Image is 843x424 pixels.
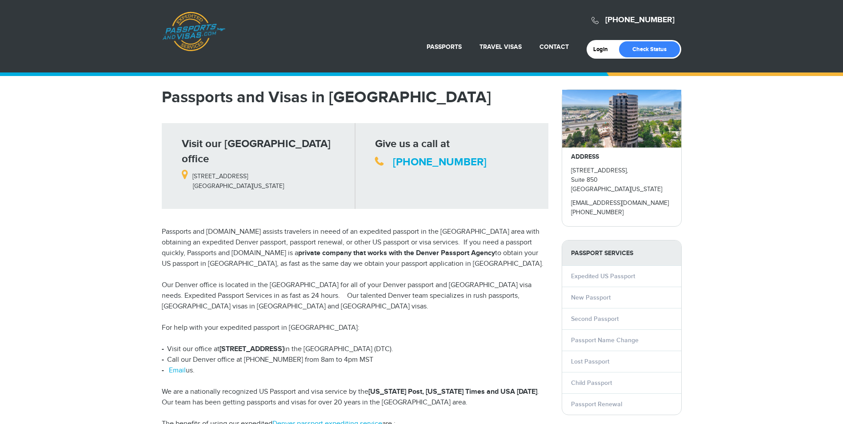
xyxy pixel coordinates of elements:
p: We are a nationally recognized US Passport and visa service by the . Our team has been getting pa... [162,387,548,408]
a: Lost Passport [571,358,609,365]
li: Visit our office at in the [GEOGRAPHIC_DATA] (DTC). [162,344,548,355]
a: Email [169,366,186,375]
a: Passports [427,43,462,51]
a: Expedited US Passport [571,272,635,280]
a: Passport Renewal [571,400,622,408]
strong: [US_STATE] Post, [US_STATE] Times and USA [DATE] [368,388,537,396]
p: Passports and [DOMAIN_NAME] assists travelers in neeed of an expedited passport in the [GEOGRAPHI... [162,227,548,269]
li: us. [162,365,548,376]
strong: private company that works with the Denver Passport Agency [298,249,495,257]
img: passportsandvisas_denver_5251_dtc_parkway_-_28de80_-_029b8f063c7946511503b0bb3931d518761db640.jpg [562,90,681,148]
p: For help with your expedited passport in [GEOGRAPHIC_DATA]: [162,323,548,333]
strong: PASSPORT SERVICES [562,240,681,266]
a: Child Passport [571,379,612,387]
a: Login [593,46,614,53]
a: Travel Visas [479,43,522,51]
strong: Visit our [GEOGRAPHIC_DATA] office [182,137,331,165]
p: [STREET_ADDRESS], Suite 850 [GEOGRAPHIC_DATA][US_STATE] [571,166,672,194]
a: [EMAIL_ADDRESS][DOMAIN_NAME] [571,200,669,207]
a: [PHONE_NUMBER] [393,156,487,168]
strong: [STREET_ADDRESS] [220,345,284,353]
a: Passports & [DOMAIN_NAME] [162,12,225,52]
strong: ADDRESS [571,153,599,160]
p: Our Denver office is located in the [GEOGRAPHIC_DATA] for all of your Denver passport and [GEOGRA... [162,280,548,312]
a: Check Status [619,41,680,57]
a: Passport Name Change [571,336,639,344]
p: [PHONE_NUMBER] [571,208,672,217]
li: Call our Denver office at [PHONE_NUMBER] from 8am to 4pm MST [162,355,548,365]
a: Contact [539,43,569,51]
p: [STREET_ADDRESS] [GEOGRAPHIC_DATA][US_STATE] [182,167,348,191]
a: New Passport [571,294,611,301]
strong: Give us a call at [375,137,450,150]
a: Second Passport [571,315,619,323]
h1: Passports and Visas in [GEOGRAPHIC_DATA] [162,89,548,105]
a: [PHONE_NUMBER] [605,15,675,25]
